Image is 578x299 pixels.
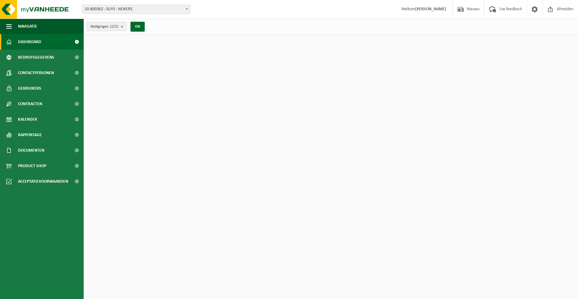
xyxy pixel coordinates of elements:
[130,22,145,32] button: OK
[18,96,42,112] span: Contracten
[415,7,446,11] strong: [PERSON_NAME]
[18,65,54,81] span: Contactpersonen
[18,19,37,34] span: Navigatie
[18,112,37,127] span: Kalender
[18,127,42,143] span: Rapportage
[110,25,118,29] count: (2/2)
[87,22,127,31] button: Vestigingen(2/2)
[18,50,54,65] span: Bedrijfsgegevens
[18,174,68,189] span: Acceptatievoorwaarden
[18,158,46,174] span: Product Shop
[82,5,190,14] span: 10-800362 - SUYS - NOKERE
[18,81,41,96] span: Gebruikers
[18,143,44,158] span: Documenten
[18,34,41,50] span: Dashboard
[90,22,118,31] span: Vestigingen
